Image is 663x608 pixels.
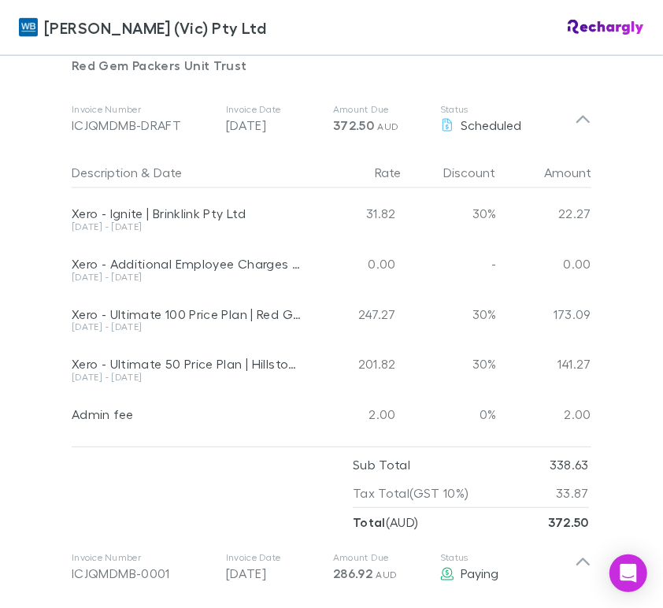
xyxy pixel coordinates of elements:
[72,116,213,135] div: ICJQMDMB-DRAFT
[333,103,428,116] p: Amount Due
[72,206,302,221] div: Xero - Ignite | Brinklink Pty Ltd
[402,188,497,239] div: 30%
[353,479,469,507] p: Tax Total (GST 10%)
[440,103,575,116] p: Status
[461,566,498,581] span: Paying
[44,16,266,39] span: [PERSON_NAME] (Vic) Pty Ltd
[378,120,399,132] span: AUD
[226,565,320,584] p: [DATE]
[72,56,591,75] p: Red Gem Packers Unit Trust
[72,552,213,565] p: Invoice Number
[72,565,213,584] div: ICJQMDMB-0001
[333,552,428,565] p: Amount Due
[333,566,372,582] span: 286.92
[353,514,386,530] strong: Total
[497,289,591,339] div: 173.09
[226,103,320,116] p: Invoice Date
[440,552,575,565] p: Status
[353,450,410,479] p: Sub Total
[402,339,497,390] div: 30%
[72,306,302,322] div: Xero - Ultimate 100 Price Plan | Red Gem Packers Unit Trust
[568,20,644,35] img: Rechargly Logo
[226,116,320,135] p: [DATE]
[72,222,302,232] div: [DATE] - [DATE]
[308,390,402,440] div: 2.00
[226,552,320,565] p: Invoice Date
[72,256,302,272] div: Xero - Additional Employee Charges over 100 | Red Gem Packers Unit Trust
[402,289,497,339] div: 30%
[497,239,591,289] div: 0.00
[333,117,374,133] span: 372.50
[497,390,591,440] div: 2.00
[72,157,302,188] div: &
[72,157,138,188] button: Description
[402,239,497,289] div: -
[609,554,647,592] div: Open Intercom Messenger
[556,479,589,507] p: 33.87
[497,339,591,390] div: 141.27
[72,407,302,423] div: Admin fee
[550,450,589,479] p: 338.63
[72,272,302,282] div: [DATE] - [DATE]
[154,157,182,188] button: Date
[308,188,402,239] div: 31.82
[461,117,521,132] span: Scheduled
[19,18,38,37] img: William Buck (Vic) Pty Ltd's Logo
[402,390,497,440] div: 0%
[353,508,419,536] p: ( AUD )
[548,514,589,530] strong: 372.50
[308,289,402,339] div: 247.27
[72,323,302,332] div: [DATE] - [DATE]
[59,87,604,150] div: Invoice NumberICJQMDMB-DRAFTInvoice Date[DATE]Amount Due372.50 AUDStatusScheduled
[308,339,402,390] div: 201.82
[72,373,302,383] div: [DATE] - [DATE]
[376,569,398,581] span: AUD
[497,188,591,239] div: 22.27
[72,357,302,373] div: Xero - Ultimate 50 Price Plan | Hillston Farms Partnership
[59,536,604,599] div: Invoice NumberICJQMDMB-0001Invoice Date[DATE]Amount Due286.92 AUDStatusPaying
[72,103,213,116] p: Invoice Number
[308,239,402,289] div: 0.00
